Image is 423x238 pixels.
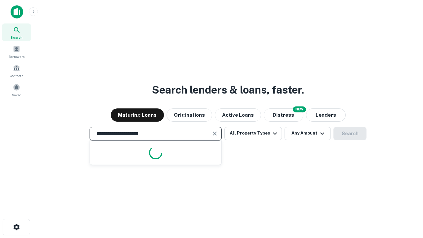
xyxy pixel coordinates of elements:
button: Lenders [306,108,346,122]
button: Maturing Loans [111,108,164,122]
button: Any Amount [285,127,331,140]
iframe: Chat Widget [390,185,423,217]
a: Search [2,23,31,41]
button: Originations [167,108,212,122]
a: Contacts [2,62,31,80]
button: Clear [210,129,219,138]
a: Borrowers [2,43,31,60]
span: Saved [12,92,21,98]
button: Search distressed loans with lien and other non-mortgage details. [264,108,303,122]
span: Search [11,35,22,40]
img: capitalize-icon.png [11,5,23,19]
a: Saved [2,81,31,99]
h3: Search lenders & loans, faster. [152,82,304,98]
div: NEW [293,106,306,112]
button: All Property Types [224,127,282,140]
span: Contacts [10,73,23,78]
button: Active Loans [215,108,261,122]
span: Borrowers [9,54,24,59]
